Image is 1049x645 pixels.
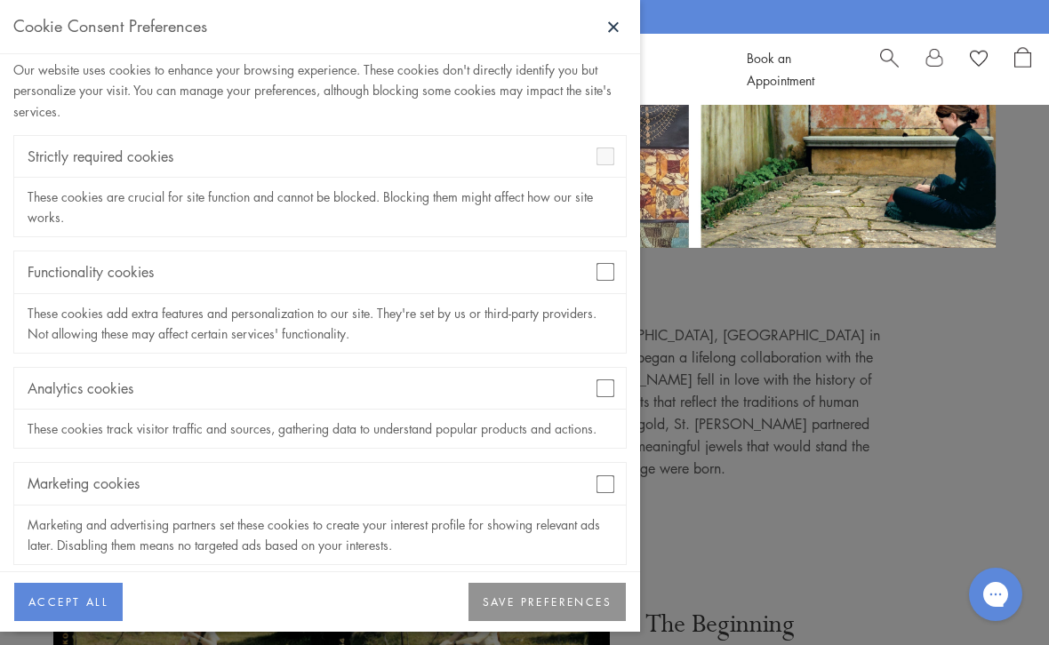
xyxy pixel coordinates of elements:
div: These cookies track visitor traffic and sources, gathering data to understand popular products an... [14,410,626,448]
a: View Wishlist [970,47,988,74]
div: Marketing and advertising partners set these cookies to create your interest profile for showing ... [14,506,626,564]
iframe: Gorgias live chat messenger [960,561,1031,627]
div: Our website uses cookies to enhance your browsing experience. These cookies don't directly identi... [13,60,627,121]
button: SAVE PREFERENCES [468,583,626,622]
div: Strictly required cookies [14,136,626,178]
a: Open Shopping Bag [1014,47,1031,92]
div: These cookies are crucial for site function and cannot be blocked. Blocking them might affect how... [14,178,626,236]
div: These cookies add extra features and personalization to our site. They're set by us or third-part... [14,294,626,353]
a: Search [880,47,899,92]
div: Cookie Consent Preferences [13,13,207,40]
div: Analytics cookies [14,368,626,410]
div: Functionality cookies [14,251,626,293]
a: Book an Appointment [747,49,814,89]
div: Marketing cookies [14,463,626,505]
button: ACCEPT ALL [14,583,123,622]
